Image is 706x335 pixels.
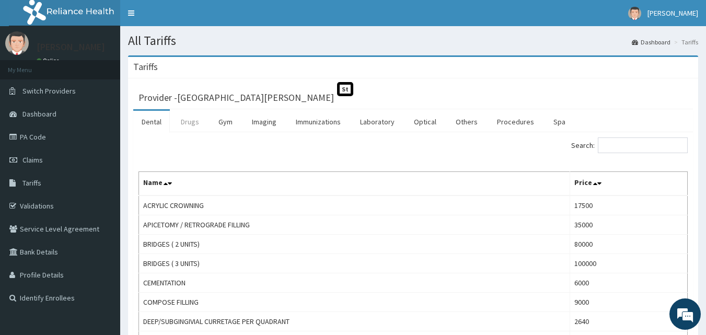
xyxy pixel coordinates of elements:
td: CEMENTATION [139,273,570,293]
td: DEEP/SUBGINGIVIAL CURRETAGE PER QUADRANT [139,312,570,331]
a: Procedures [489,111,542,133]
td: ACRYLIC CROWNING [139,195,570,215]
a: Online [37,57,62,64]
td: BRIDGES ( 3 UNITS) [139,254,570,273]
li: Tariffs [672,38,698,47]
span: Claims [22,155,43,165]
a: Laboratory [352,111,403,133]
span: [PERSON_NAME] [647,8,698,18]
h3: Provider - [GEOGRAPHIC_DATA][PERSON_NAME] [138,93,334,102]
a: Imaging [244,111,285,133]
td: 35000 [570,215,688,235]
td: 2640 [570,312,688,331]
input: Search: [598,137,688,153]
a: Optical [406,111,445,133]
td: 100000 [570,254,688,273]
td: 6000 [570,273,688,293]
td: APICETOMY / RETROGRADE FILLING [139,215,570,235]
img: User Image [628,7,641,20]
th: Name [139,172,570,196]
a: Drugs [172,111,207,133]
a: Gym [210,111,241,133]
h1: All Tariffs [128,34,698,48]
th: Price [570,172,688,196]
span: Dashboard [22,109,56,119]
p: [PERSON_NAME] [37,42,105,52]
span: Tariffs [22,178,41,188]
span: St [337,82,353,96]
td: 80000 [570,235,688,254]
td: BRIDGES ( 2 UNITS) [139,235,570,254]
label: Search: [571,137,688,153]
td: COMPOSE FILLING [139,293,570,312]
td: 17500 [570,195,688,215]
a: Dental [133,111,170,133]
a: Dashboard [632,38,670,47]
span: Switch Providers [22,86,76,96]
a: Others [447,111,486,133]
td: 9000 [570,293,688,312]
h3: Tariffs [133,62,158,72]
a: Immunizations [287,111,349,133]
img: User Image [5,31,29,55]
a: Spa [545,111,574,133]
